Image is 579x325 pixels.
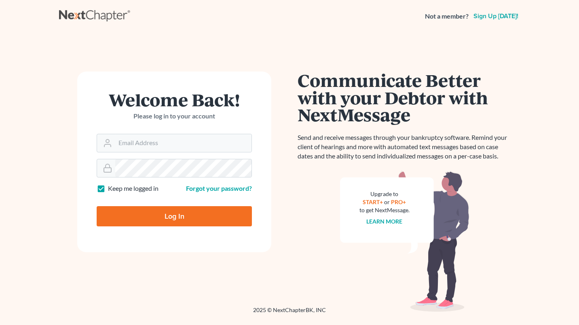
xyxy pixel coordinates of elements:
[472,13,520,19] a: Sign up [DATE]!
[359,190,410,198] div: Upgrade to
[97,91,252,108] h1: Welcome Back!
[359,206,410,214] div: to get NextMessage.
[298,133,512,161] p: Send and receive messages through your bankruptcy software. Remind your client of hearings and mo...
[97,112,252,121] p: Please log in to your account
[115,134,251,152] input: Email Address
[340,171,469,312] img: nextmessage_bg-59042aed3d76b12b5cd301f8e5b87938c9018125f34e5fa2b7a6b67550977c72.svg
[367,218,403,225] a: Learn more
[425,12,469,21] strong: Not a member?
[97,206,252,226] input: Log In
[108,184,158,193] label: Keep me logged in
[385,198,390,205] span: or
[298,72,512,123] h1: Communicate Better with your Debtor with NextMessage
[186,184,252,192] a: Forgot your password?
[391,198,406,205] a: PRO+
[363,198,383,205] a: START+
[59,306,520,321] div: 2025 © NextChapterBK, INC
